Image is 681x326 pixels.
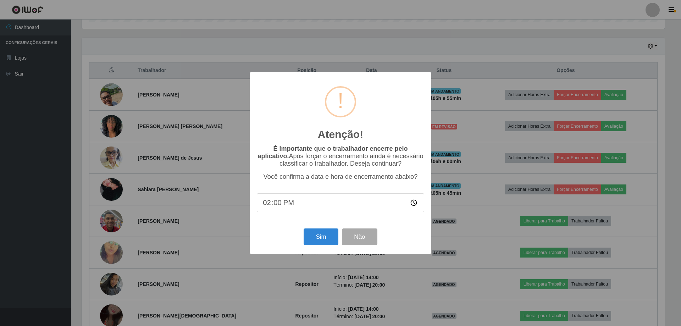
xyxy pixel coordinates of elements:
p: Você confirma a data e hora de encerramento abaixo? [257,173,424,181]
b: É importante que o trabalhador encerre pelo aplicativo. [258,145,408,160]
h2: Atenção! [318,128,363,141]
button: Não [342,228,377,245]
p: Após forçar o encerramento ainda é necessário classificar o trabalhador. Deseja continuar? [257,145,424,167]
button: Sim [304,228,338,245]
